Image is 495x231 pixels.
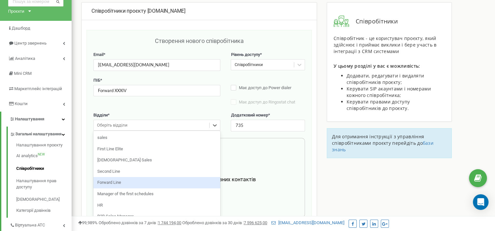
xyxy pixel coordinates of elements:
[91,8,146,14] span: Співробітники проєкту
[473,194,488,210] div: Open Intercom Messenger
[93,177,220,188] div: Forward Line
[93,78,100,83] span: ПІБ
[347,73,424,85] span: Додавати, редагувати і видаляти співробітників проєкту;
[14,71,32,76] span: Mini CRM
[231,113,268,117] span: Додатковий номер
[332,133,424,146] span: Для отримання інструкції з управління співробітниками проєкту перейдіть до
[10,218,72,231] a: Віртуальна АТС
[93,143,220,155] div: First Line Elite
[15,222,45,228] span: Віртуальна АТС
[231,120,305,131] input: Вкажіть додатковий номер
[91,7,307,15] div: [DOMAIN_NAME]
[16,150,72,162] a: AI analyticsNEW
[97,122,128,129] div: Оберіть відділи
[93,132,220,143] div: sales
[244,220,267,225] u: 7 596 625,00
[99,220,181,225] span: Оброблено дзвінків за 7 днів :
[15,131,62,137] span: Загальні налаштування
[239,100,295,104] span: Має доступ до Ringostat chat
[93,188,220,200] div: Manager of the first schedules
[271,220,344,225] a: [EMAIL_ADDRESS][DOMAIN_NAME]
[78,220,98,225] span: 99,989%
[182,220,267,225] span: Оброблено дзвінків за 30 днів :
[16,206,72,214] a: Категорії дзвінків
[347,86,431,98] span: Керувати SIP акаунтами і номерами кожного співробітника;
[16,175,72,193] a: Налаштування прав доступу
[1,112,72,127] a: Налаштування
[14,41,47,46] span: Центр звернень
[155,37,243,44] span: Створення нового співробітника
[93,166,220,177] div: Second Line
[16,193,72,206] a: [DEMOGRAPHIC_DATA]
[231,52,260,57] span: Рівень доступу
[15,101,28,106] span: Кошти
[14,86,62,91] span: Маркетплейс інтеграцій
[158,220,181,225] u: 1 744 194,00
[16,142,72,150] a: Налаштування проєкту
[334,63,420,69] span: У цьому розділі у вас є можливість:
[93,113,108,117] span: Відділи
[12,26,30,31] span: Дашборд
[334,35,437,54] span: Співробітник - це користувач проєкту, який здійснює і приймає виклики і бере участь в інтеграції ...
[239,85,291,90] span: Має доступ до Power dialer
[16,162,72,175] a: Співробітники
[15,56,35,61] span: Аналiтика
[93,211,220,222] div: B2B Sales Manager
[93,59,220,71] input: Введіть Email
[349,17,398,26] span: Співробітники
[93,85,220,96] input: Введіть ПІБ
[234,62,263,68] div: Співробітники
[10,127,72,140] a: Загальні налаштування
[347,99,410,111] span: Керувати правами доступу співробітників до проєкту.
[93,52,103,57] span: Email
[332,140,433,153] a: бази знань
[8,8,24,14] div: Проєкти
[93,200,220,211] div: HR
[15,116,44,121] span: Налаштування
[93,155,220,166] div: [DEMOGRAPHIC_DATA] Sales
